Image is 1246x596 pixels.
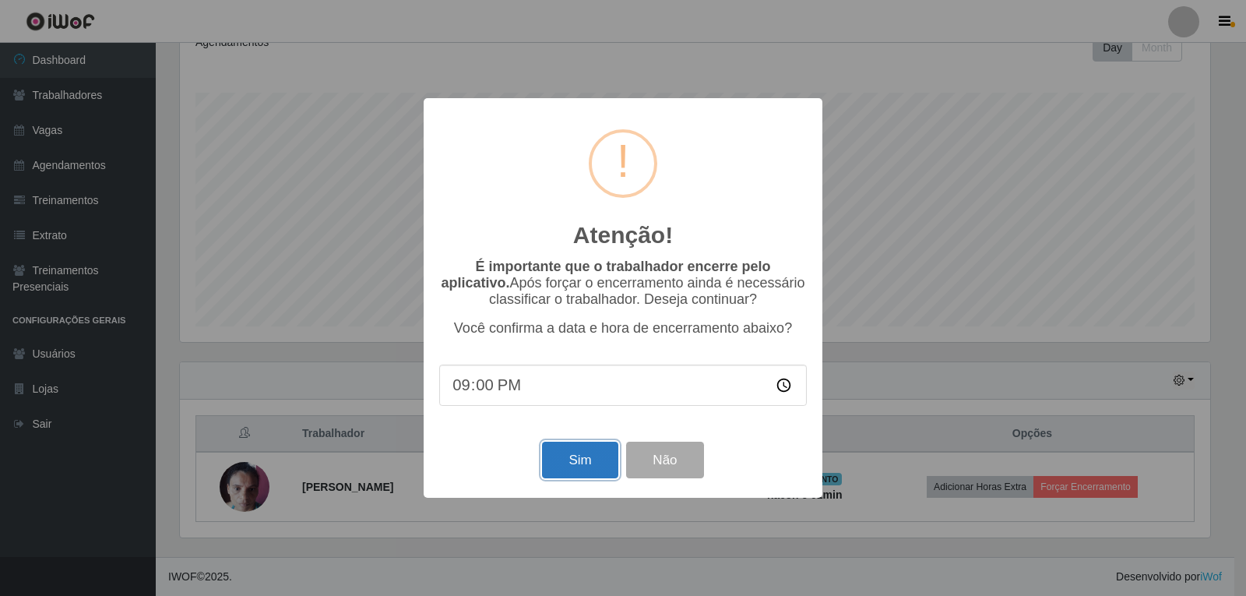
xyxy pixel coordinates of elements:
h2: Atenção! [573,221,673,249]
button: Não [626,442,703,478]
button: Sim [542,442,618,478]
b: É importante que o trabalhador encerre pelo aplicativo. [441,259,770,291]
p: Após forçar o encerramento ainda é necessário classificar o trabalhador. Deseja continuar? [439,259,807,308]
p: Você confirma a data e hora de encerramento abaixo? [439,320,807,337]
